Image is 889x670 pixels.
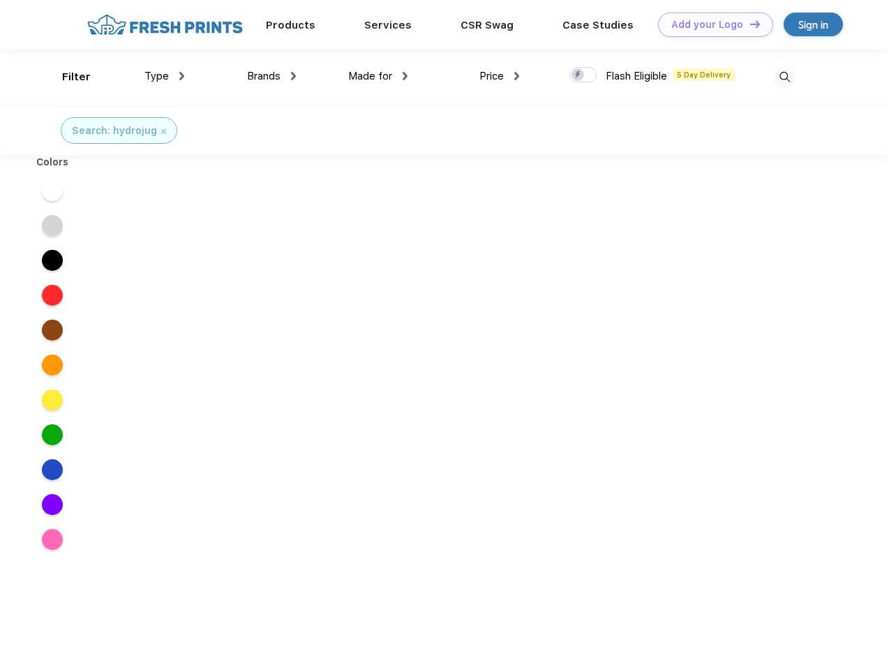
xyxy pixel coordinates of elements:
[798,17,828,33] div: Sign in
[514,72,519,80] img: dropdown.png
[479,70,504,82] span: Price
[671,19,743,31] div: Add your Logo
[62,69,91,85] div: Filter
[26,155,80,170] div: Colors
[348,70,392,82] span: Made for
[247,70,281,82] span: Brands
[83,13,247,37] img: fo%20logo%202.webp
[673,68,735,81] span: 5 Day Delivery
[266,19,315,31] a: Products
[773,66,796,89] img: desktop_search.svg
[291,72,296,80] img: dropdown.png
[784,13,843,36] a: Sign in
[606,70,667,82] span: Flash Eligible
[144,70,169,82] span: Type
[403,72,408,80] img: dropdown.png
[750,20,760,28] img: DT
[179,72,184,80] img: dropdown.png
[161,129,166,134] img: filter_cancel.svg
[72,124,157,138] div: Search: hydrojug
